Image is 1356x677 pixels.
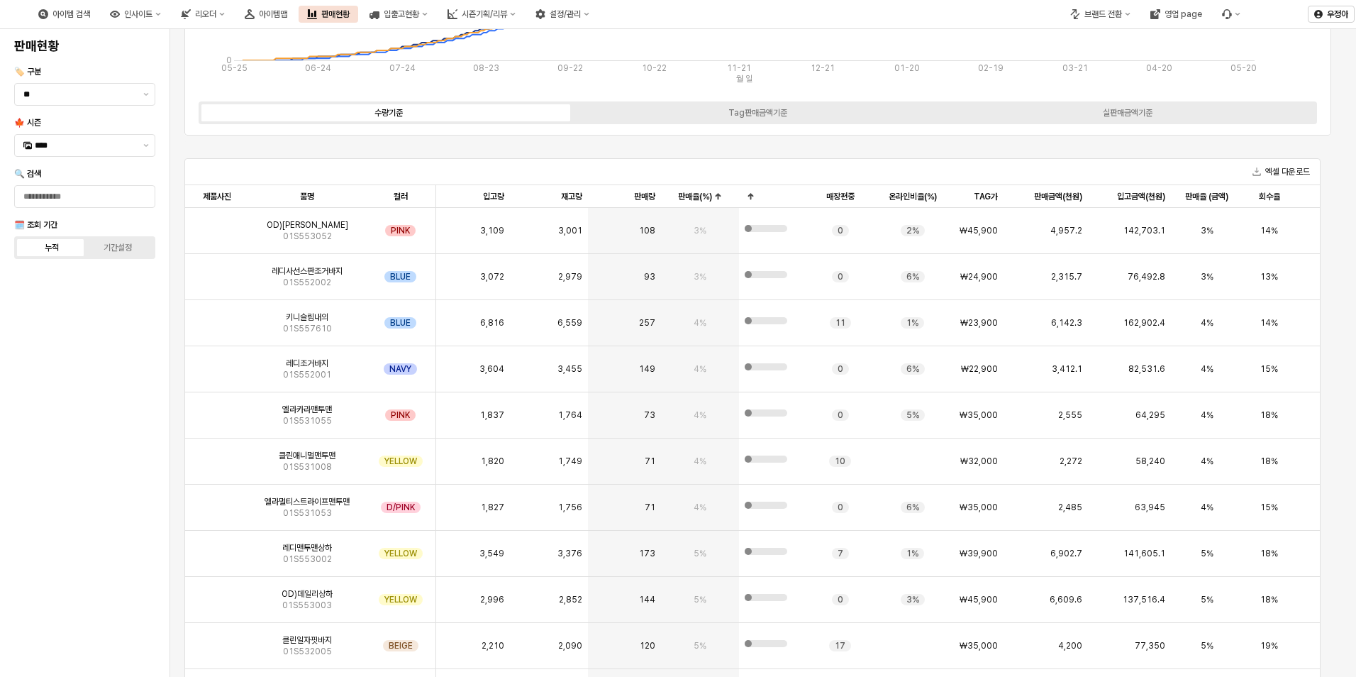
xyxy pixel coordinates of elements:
span: 162,902.4 [1123,317,1165,329]
span: ₩22,900 [961,363,998,375]
span: 2,852 [559,594,582,605]
button: 입출고현황 [361,6,436,23]
label: 기간설정 [85,241,151,254]
span: OD)[PERSON_NAME] [267,219,348,231]
span: 4% [1201,363,1213,375]
span: 3% [1201,225,1213,236]
span: 17 [835,640,845,651]
span: 18% [1260,456,1278,467]
span: 1% [906,317,918,329]
span: 3% [694,271,706,282]
span: 입고금액(천원) [1117,191,1165,202]
span: 2,210 [482,640,504,651]
span: 01S531008 [283,461,332,473]
span: 2,272 [1060,456,1082,467]
span: 5% [694,640,706,651]
span: YELLOW [384,456,417,467]
span: 173 [639,548,655,559]
div: 누적 [45,243,59,253]
span: 0 [838,409,843,421]
button: 엑셀 다운로드 [1247,163,1316,180]
span: 01S552001 [283,369,331,380]
span: 0 [838,363,843,375]
span: 15% [1260,502,1278,513]
div: 아이템 검색 [52,9,90,19]
span: 6% [906,363,919,375]
span: 7 [838,548,843,559]
span: 6,142.3 [1051,317,1082,329]
span: 120 [640,640,655,651]
span: 71 [645,502,655,513]
button: 시즌기획/리뷰 [439,6,524,23]
span: ₩23,900 [960,317,998,329]
span: 레디조거바지 [286,358,328,369]
div: 판매현황 [299,6,358,23]
span: 🍁 시즌 [14,118,41,128]
span: 0 [838,225,843,236]
label: 수량기준 [204,106,573,119]
span: 판매율 (금액) [1185,191,1228,202]
p: 우정아 [1327,9,1348,20]
span: 레디맨투맨상하 [282,542,332,554]
span: 13% [1260,271,1278,282]
span: 6% [906,271,919,282]
div: 영업 page [1165,9,1202,19]
span: 15% [1260,363,1278,375]
span: 14% [1260,317,1278,329]
span: 108 [639,225,655,236]
div: 브랜드 전환 [1084,9,1122,19]
span: PINK [391,409,410,421]
label: 실판매금액기준 [943,106,1312,119]
span: 5% [906,409,919,421]
span: OD)데일리상하 [282,588,333,600]
button: 인사이트 [101,6,169,23]
span: 3,376 [557,548,582,559]
div: 버그 제보 및 기능 개선 요청 [1213,6,1249,23]
span: 3,109 [480,225,504,236]
span: 클린일자핏바지 [282,634,332,646]
span: 76,492.8 [1128,271,1165,282]
div: Tag판매금액기준 [728,108,787,118]
span: 5% [694,594,706,605]
span: 4% [1201,317,1213,329]
div: 시즌기획/리뷰 [462,9,507,19]
label: Tag판매금액기준 [573,106,943,119]
span: 10 [835,456,845,467]
span: 14% [1260,225,1278,236]
span: 19% [1260,640,1278,651]
span: 3,072 [480,271,504,282]
span: 1,827 [481,502,504,513]
span: 3% [906,594,919,605]
span: BLUE [390,271,411,282]
span: 4% [1201,409,1213,421]
span: 엘라멀티스트라이프맨투맨 [265,496,350,507]
span: 63,945 [1135,502,1165,513]
span: 제품사진 [203,191,231,202]
span: 93 [644,271,655,282]
span: 판매량 [634,191,655,202]
span: 1,749 [558,456,582,467]
div: 수량기준 [374,108,403,118]
h4: 판매현황 [14,39,155,53]
span: 재고량 [561,191,582,202]
span: 4% [694,456,706,467]
span: 5% [694,548,706,559]
span: 🔍 검색 [14,169,41,179]
span: 1,837 [480,409,504,421]
div: 영업 page [1142,6,1211,23]
button: 리오더 [172,6,233,23]
span: 6,559 [557,317,582,329]
span: TAG가 [974,191,998,202]
span: 142,703.1 [1123,225,1165,236]
span: BLUE [390,317,411,329]
span: 4% [694,363,706,375]
div: 브랜드 전환 [1062,6,1139,23]
button: 설정/관리 [527,6,598,23]
span: 2,555 [1058,409,1082,421]
span: 회수율 [1259,191,1280,202]
span: 01S553052 [283,231,332,242]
